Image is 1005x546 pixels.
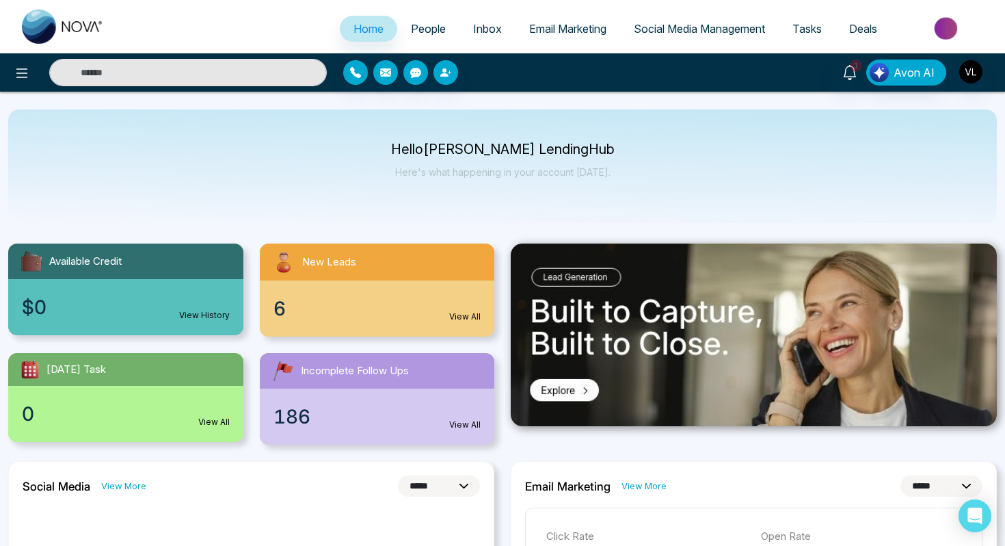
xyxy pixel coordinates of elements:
span: Deals [849,22,877,36]
span: Inbox [473,22,502,36]
span: 6 [273,294,286,323]
h2: Email Marketing [525,480,611,493]
a: View All [449,419,481,431]
span: 1 [850,60,862,72]
p: Here's what happening in your account [DATE]. [391,166,615,178]
div: Open Intercom Messenger [959,499,991,532]
a: 1 [833,60,866,83]
span: Social Media Management [634,22,765,36]
a: Social Media Management [620,16,779,42]
span: Avon AI [894,64,935,81]
span: $0 [22,293,46,322]
button: Avon AI [866,60,946,86]
a: New Leads6View All [252,244,503,337]
img: availableCredit.svg [19,249,44,274]
span: [DATE] Task [46,362,106,378]
span: Tasks [792,22,822,36]
a: Home [340,16,397,42]
img: todayTask.svg [19,359,41,380]
img: Market-place.gif [898,13,997,44]
img: Lead Flow [870,63,889,82]
span: People [411,22,446,36]
img: Nova CRM Logo [22,10,104,44]
a: Email Marketing [515,16,620,42]
a: View All [198,416,230,428]
span: Incomplete Follow Ups [301,363,409,379]
a: View More [101,480,146,493]
a: Tasks [779,16,835,42]
img: User Avatar [959,60,982,83]
img: followUps.svg [271,359,295,383]
span: 0 [22,400,34,428]
p: Open Rate [761,529,962,545]
img: newLeads.svg [271,249,297,275]
a: People [397,16,459,42]
a: View More [621,480,667,493]
span: Email Marketing [529,22,606,36]
h2: Social Media [23,480,90,493]
a: Inbox [459,16,515,42]
span: Home [353,22,384,36]
a: View History [179,309,230,322]
span: New Leads [302,255,356,270]
p: Hello [PERSON_NAME] LendingHub [391,144,615,155]
p: Click Rate [546,529,747,545]
span: 186 [273,402,310,431]
a: Incomplete Follow Ups186View All [252,353,503,445]
span: Available Credit [49,254,122,270]
a: Deals [835,16,891,42]
a: View All [449,311,481,323]
img: . [511,244,997,426]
